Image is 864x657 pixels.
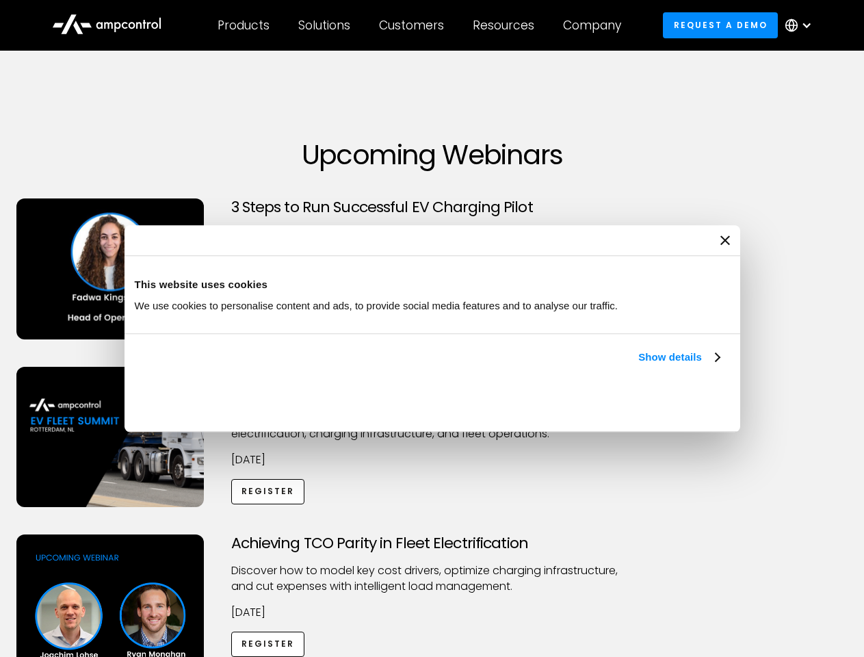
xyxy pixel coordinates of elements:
[231,452,633,467] p: [DATE]
[563,18,621,33] div: Company
[638,349,719,365] a: Show details
[663,12,778,38] a: Request a demo
[528,381,724,421] button: Okay
[473,18,534,33] div: Resources
[135,276,730,293] div: This website uses cookies
[218,18,270,33] div: Products
[16,138,848,171] h1: Upcoming Webinars
[720,235,730,245] button: Close banner
[231,198,633,216] h3: 3 Steps to Run Successful EV Charging Pilot
[231,632,305,657] a: Register
[231,534,633,552] h3: Achieving TCO Parity in Fleet Electrification
[231,479,305,504] a: Register
[298,18,350,33] div: Solutions
[379,18,444,33] div: Customers
[231,605,633,620] p: [DATE]
[135,300,618,311] span: We use cookies to personalise content and ads, to provide social media features and to analyse ou...
[231,563,633,594] p: Discover how to model key cost drivers, optimize charging infrastructure, and cut expenses with i...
